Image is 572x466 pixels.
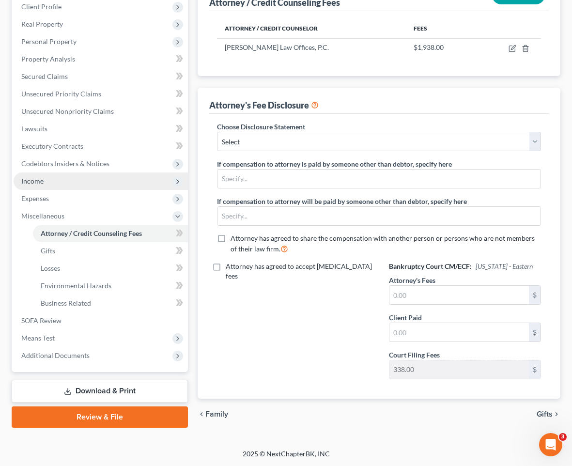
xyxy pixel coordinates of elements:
[14,138,188,155] a: Executory Contracts
[389,286,529,304] input: 0.00
[414,43,444,51] span: $1,938.00
[21,159,109,168] span: Codebtors Insiders & Notices
[225,43,329,51] span: [PERSON_NAME] Law Offices, P.C.
[41,281,111,290] span: Environmental Hazards
[12,380,188,403] a: Download & Print
[21,107,114,115] span: Unsecured Nonpriority Claims
[389,350,440,360] label: Court Filing Fees
[33,225,188,242] a: Attorney / Credit Counseling Fees
[217,207,541,225] input: Specify...
[21,316,62,325] span: SOFA Review
[21,177,44,185] span: Income
[414,25,427,32] span: Fees
[476,262,533,270] span: [US_STATE] - Eastern
[21,334,55,342] span: Means Test
[217,170,541,188] input: Specify...
[14,120,188,138] a: Lawsuits
[21,72,68,80] span: Secured Claims
[14,68,188,85] a: Secured Claims
[14,103,188,120] a: Unsecured Nonpriority Claims
[529,286,541,304] div: $
[231,234,535,253] span: Attorney has agreed to share the compensation with another person or persons who are not members ...
[41,264,60,272] span: Losses
[41,299,91,307] span: Business Related
[559,433,567,441] span: 3
[226,262,372,280] span: Attorney has agreed to accept [MEDICAL_DATA] fees
[21,90,101,98] span: Unsecured Priority Claims
[553,410,560,418] i: chevron_right
[41,247,55,255] span: Gifts
[21,20,63,28] span: Real Property
[21,55,75,63] span: Property Analysis
[198,410,205,418] i: chevron_left
[389,360,529,379] input: 0.00
[217,159,452,169] label: If compensation to attorney is paid by someone other than debtor, specify here
[33,277,188,295] a: Environmental Hazards
[14,50,188,68] a: Property Analysis
[21,37,77,46] span: Personal Property
[33,242,188,260] a: Gifts
[21,351,90,359] span: Additional Documents
[14,312,188,329] a: SOFA Review
[21,124,47,133] span: Lawsuits
[21,194,49,202] span: Expenses
[539,433,562,456] iframe: Intercom live chat
[12,406,188,428] a: Review & File
[389,323,529,342] input: 0.00
[225,25,318,32] span: Attorney / Credit Counselor
[33,295,188,312] a: Business Related
[529,323,541,342] div: $
[529,360,541,379] div: $
[389,262,541,271] h6: Bankruptcy Court CM/ECF:
[41,229,142,237] span: Attorney / Credit Counseling Fees
[33,260,188,277] a: Losses
[198,410,228,418] button: chevron_left Family
[389,275,435,285] label: Attorney's Fees
[14,85,188,103] a: Unsecured Priority Claims
[537,410,560,418] button: Gifts chevron_right
[205,410,228,418] span: Family
[21,212,64,220] span: Miscellaneous
[537,410,553,418] span: Gifts
[21,142,83,150] span: Executory Contracts
[209,99,319,111] div: Attorney's Fee Disclosure
[21,2,62,11] span: Client Profile
[217,196,467,206] label: If compensation to attorney will be paid by someone other than debtor, specify here
[389,312,422,323] label: Client Paid
[217,122,305,132] label: Choose Disclosure Statement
